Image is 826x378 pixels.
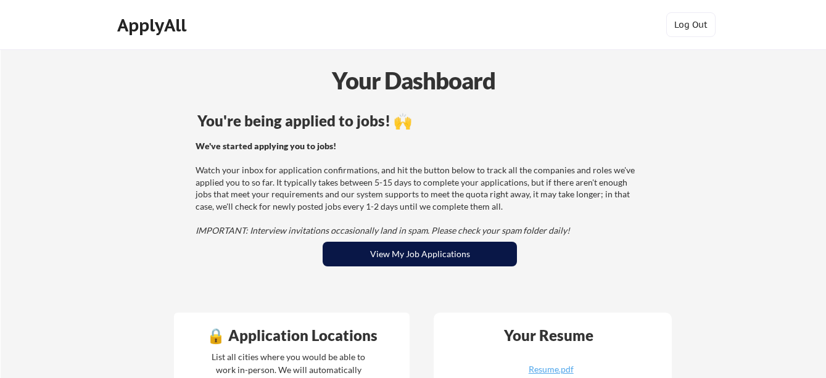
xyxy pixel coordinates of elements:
div: Resume.pdf [477,365,624,374]
button: View My Job Applications [323,242,517,266]
div: ApplyAll [117,15,190,36]
div: Watch your inbox for application confirmations, and hit the button below to track all the compani... [196,140,640,237]
div: 🔒 Application Locations [177,328,407,343]
div: Your Resume [487,328,609,343]
div: You're being applied to jobs! 🙌 [197,113,642,128]
div: Your Dashboard [1,63,826,98]
em: IMPORTANT: Interview invitations occasionally land in spam. Please check your spam folder daily! [196,225,570,236]
strong: We've started applying you to jobs! [196,141,336,151]
button: Log Out [666,12,716,37]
